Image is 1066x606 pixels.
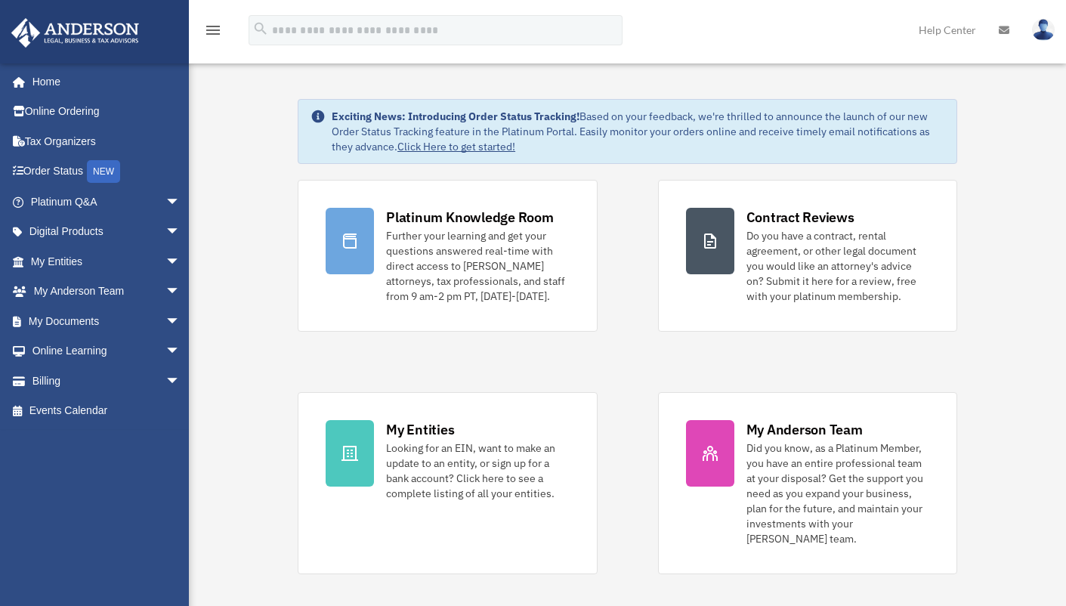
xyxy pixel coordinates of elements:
a: Contract Reviews Do you have a contract, rental agreement, or other legal document you would like... [658,180,957,332]
a: Digital Productsarrow_drop_down [11,217,203,247]
a: menu [204,26,222,39]
span: arrow_drop_down [165,366,196,397]
span: arrow_drop_down [165,246,196,277]
img: Anderson Advisors Platinum Portal [7,18,144,48]
div: Further your learning and get your questions answered real-time with direct access to [PERSON_NAM... [386,228,569,304]
a: Home [11,66,196,97]
a: Billingarrow_drop_down [11,366,203,396]
div: Based on your feedback, we're thrilled to announce the launch of our new Order Status Tracking fe... [332,109,944,154]
a: My Documentsarrow_drop_down [11,306,203,336]
a: Click Here to get started! [397,140,515,153]
div: My Entities [386,420,454,439]
div: Do you have a contract, rental agreement, or other legal document you would like an attorney's ad... [746,228,929,304]
a: My Anderson Team Did you know, as a Platinum Member, you have an entire professional team at your... [658,392,957,574]
span: arrow_drop_down [165,306,196,337]
span: arrow_drop_down [165,277,196,308]
a: My Anderson Teamarrow_drop_down [11,277,203,307]
span: arrow_drop_down [165,217,196,248]
a: Online Learningarrow_drop_down [11,336,203,366]
img: User Pic [1032,19,1055,41]
div: Did you know, as a Platinum Member, you have an entire professional team at your disposal? Get th... [746,441,929,546]
a: Events Calendar [11,396,203,426]
a: Online Ordering [11,97,203,127]
a: Platinum Q&Aarrow_drop_down [11,187,203,217]
div: Contract Reviews [746,208,854,227]
span: arrow_drop_down [165,336,196,367]
a: Tax Organizers [11,126,203,156]
div: Looking for an EIN, want to make an update to an entity, or sign up for a bank account? Click her... [386,441,569,501]
div: Platinum Knowledge Room [386,208,554,227]
div: NEW [87,160,120,183]
span: arrow_drop_down [165,187,196,218]
div: My Anderson Team [746,420,863,439]
a: My Entities Looking for an EIN, want to make an update to an entity, or sign up for a bank accoun... [298,392,597,574]
a: Order StatusNEW [11,156,203,187]
i: menu [204,21,222,39]
a: Platinum Knowledge Room Further your learning and get your questions answered real-time with dire... [298,180,597,332]
strong: Exciting News: Introducing Order Status Tracking! [332,110,579,123]
i: search [252,20,269,37]
a: My Entitiesarrow_drop_down [11,246,203,277]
